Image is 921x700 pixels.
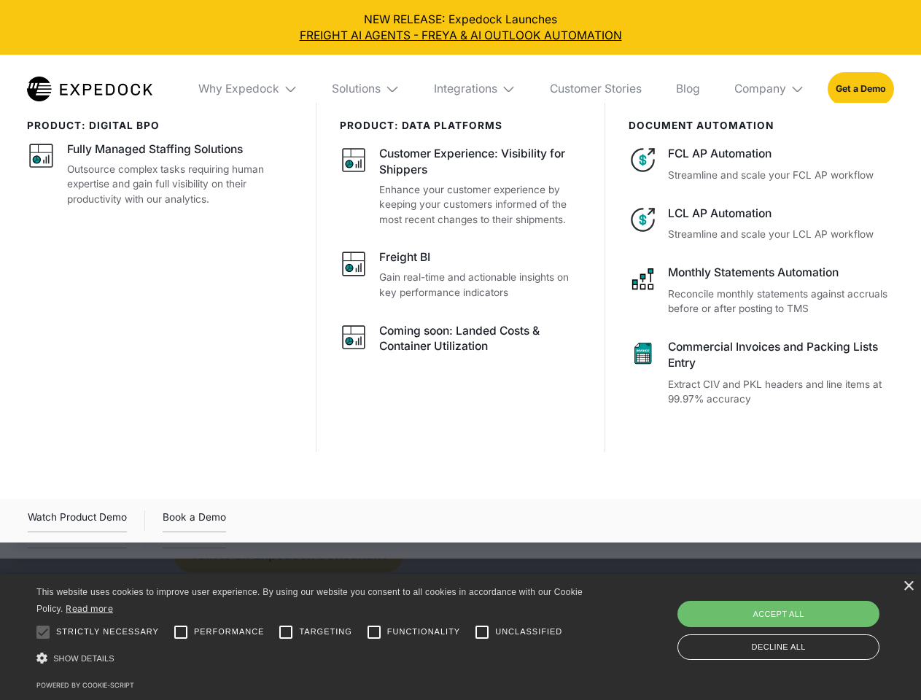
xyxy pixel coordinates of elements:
div: Coming soon: Landed Costs & Container Utilization [379,323,582,355]
p: Gain real-time and actionable insights on key performance indicators [379,270,582,300]
div: Why Expedock [198,82,279,96]
a: LCL AP AutomationStreamline and scale your LCL AP workflow [629,206,894,242]
span: Targeting [299,626,351,638]
div: NEW RELEASE: Expedock Launches [12,12,910,44]
div: product: digital bpo [27,120,293,131]
div: Commercial Invoices and Packing Lists Entry [668,339,893,371]
a: Freight BIGain real-time and actionable insights on key performance indicators [340,249,583,300]
div: FCL AP Automation [668,146,893,162]
span: Unclassified [495,626,562,638]
div: PRODUCT: data platforms [340,120,583,131]
div: Company [723,55,816,123]
span: Strictly necessary [56,626,159,638]
div: Integrations [422,55,527,123]
a: FCL AP AutomationStreamline and scale your FCL AP workflow [629,146,894,182]
p: Enhance your customer experience by keeping your customers informed of the most recent changes to... [379,182,582,227]
div: Freight BI [379,249,430,265]
a: Coming soon: Landed Costs & Container Utilization [340,323,583,359]
a: open lightbox [28,509,127,532]
div: Fully Managed Staffing Solutions [67,141,243,157]
a: Powered by cookie-script [36,681,134,689]
div: Watch Product Demo [28,509,127,532]
span: Functionality [387,626,460,638]
div: Solutions [321,55,411,123]
p: Streamline and scale your LCL AP workflow [668,227,893,242]
div: Monthly Statements Automation [668,265,893,281]
p: Reconcile monthly statements against accruals before or after posting to TMS [668,287,893,316]
a: Blog [664,55,711,123]
p: Extract CIV and PKL headers and line items at 99.97% accuracy [668,377,893,407]
div: Integrations [434,82,497,96]
span: This website uses cookies to improve user experience. By using our website you consent to all coo... [36,587,583,614]
div: Why Expedock [187,55,309,123]
div: Show details [36,649,588,669]
a: Customer Experience: Visibility for ShippersEnhance your customer experience by keeping your cust... [340,146,583,227]
div: Company [734,82,786,96]
a: Fully Managed Staffing SolutionsOutsource complex tasks requiring human expertise and gain full v... [27,141,293,206]
span: Performance [194,626,265,638]
div: Customer Experience: Visibility for Shippers [379,146,582,178]
div: document automation [629,120,894,131]
a: Book a Demo [163,509,226,532]
a: Customer Stories [538,55,653,123]
iframe: Chat Widget [678,542,921,700]
a: Read more [66,603,113,614]
div: LCL AP Automation [668,206,893,222]
a: Commercial Invoices and Packing Lists EntryExtract CIV and PKL headers and line items at 99.97% a... [629,339,894,407]
a: Get a Demo [828,72,894,105]
div: Solutions [332,82,381,96]
p: Streamline and scale your FCL AP workflow [668,168,893,183]
p: Outsource complex tasks requiring human expertise and gain full visibility on their productivity ... [67,162,293,207]
span: Show details [53,654,114,663]
a: Monthly Statements AutomationReconcile monthly statements against accruals before or after postin... [629,265,894,316]
a: FREIGHT AI AGENTS - FREYA & AI OUTLOOK AUTOMATION [12,28,910,44]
